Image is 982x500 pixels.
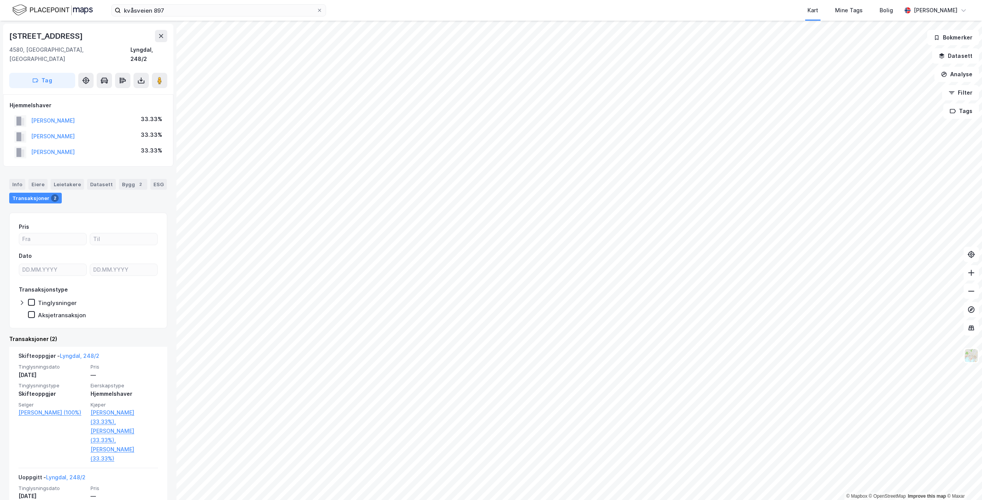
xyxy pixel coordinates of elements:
div: Skifteoppgjør [18,389,86,398]
span: Pris [91,485,158,492]
div: 2 [51,194,59,202]
div: Info [9,179,25,190]
div: Mine Tags [835,6,863,15]
input: Til [90,233,157,245]
img: logo.f888ab2527a4732fd821a326f86c7f29.svg [12,3,93,17]
div: 33.33% [141,130,162,139]
span: Pris [91,364,158,370]
a: [PERSON_NAME] (33.33%), [91,408,158,426]
button: Analyse [934,67,979,82]
div: Aksjetransaksjon [38,311,86,319]
div: Uoppgitt - [18,473,86,485]
a: Lyngdal, 248/2 [46,474,86,480]
input: DD.MM.YYYY [90,264,157,275]
div: 33.33% [141,146,162,155]
div: [DATE] [18,370,86,380]
a: Mapbox [846,493,867,499]
input: DD.MM.YYYY [19,264,86,275]
div: 33.33% [141,115,162,124]
div: ESG [150,179,167,190]
div: Kart [807,6,818,15]
div: Kontrollprogram for chat [944,463,982,500]
button: Tags [943,103,979,119]
div: Pris [19,222,29,231]
iframe: Chat Widget [944,463,982,500]
div: Tinglysninger [38,299,77,307]
a: [PERSON_NAME] (33.33%), [91,426,158,445]
div: Bolig [880,6,893,15]
div: Transaksjoner (2) [9,334,167,344]
div: Hjemmelshaver [91,389,158,398]
div: 2 [137,180,144,188]
button: Filter [942,85,979,100]
div: Lyngdal, 248/2 [130,45,167,64]
div: Transaksjoner [9,193,62,203]
span: Tinglysningsdato [18,485,86,492]
div: 4580, [GEOGRAPHIC_DATA], [GEOGRAPHIC_DATA] [9,45,130,64]
a: [PERSON_NAME] (33.33%) [91,445,158,463]
div: Leietakere [51,179,84,190]
span: Eierskapstype [91,382,158,389]
div: Dato [19,251,32,261]
span: Tinglysningstype [18,382,86,389]
div: Transaksjonstype [19,285,68,294]
img: Z [964,348,979,363]
div: — [91,370,158,380]
div: Eiere [28,179,48,190]
button: Bokmerker [927,30,979,45]
div: Hjemmelshaver [10,101,167,110]
a: Lyngdal, 248/2 [60,352,99,359]
a: OpenStreetMap [869,493,906,499]
span: Kjøper [91,402,158,408]
div: [STREET_ADDRESS] [9,30,84,42]
button: Datasett [932,48,979,64]
span: Selger [18,402,86,408]
button: Tag [9,73,75,88]
div: Bygg [119,179,147,190]
div: Datasett [87,179,116,190]
div: [PERSON_NAME] [914,6,957,15]
span: Tinglysningsdato [18,364,86,370]
div: Skifteoppgjør - [18,351,99,364]
a: [PERSON_NAME] (100%) [18,408,86,417]
input: Søk på adresse, matrikkel, gårdeiere, leietakere eller personer [121,5,316,16]
input: Fra [19,233,86,245]
a: Improve this map [908,493,946,499]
